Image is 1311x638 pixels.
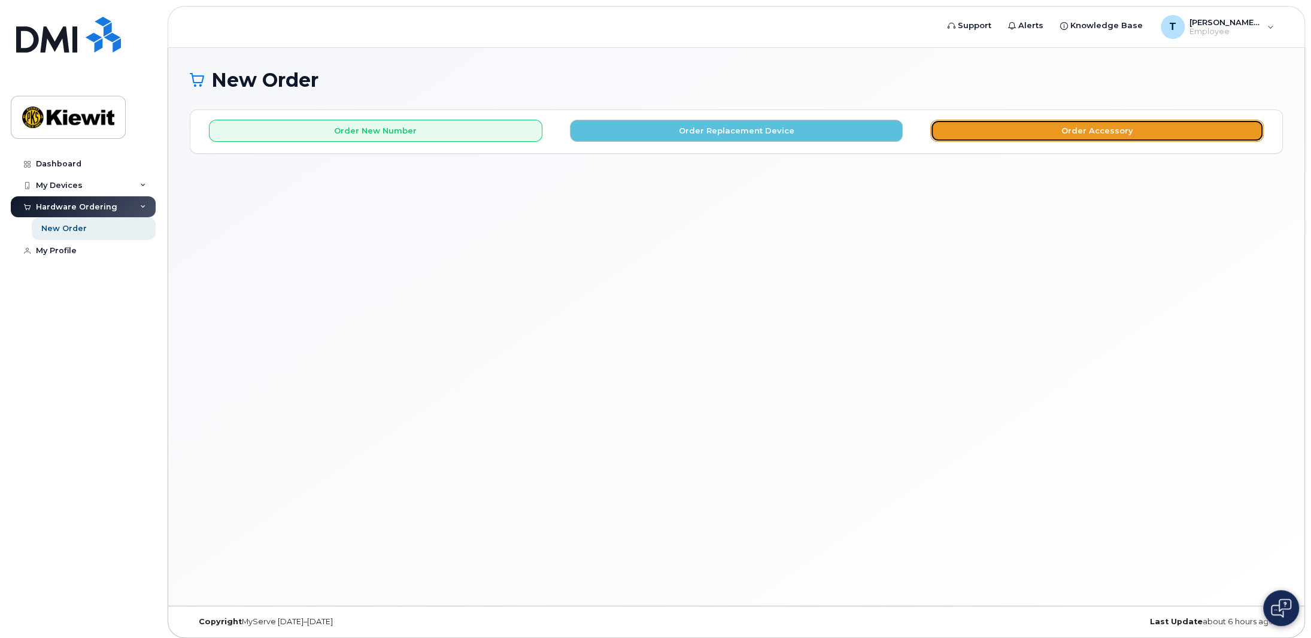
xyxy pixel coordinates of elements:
img: Open chat [1271,598,1291,618]
strong: Copyright [199,617,242,626]
h1: New Order [190,69,1283,90]
div: about 6 hours ago [918,617,1283,627]
div: MyServe [DATE]–[DATE] [190,617,554,627]
button: Order Accessory [930,120,1264,142]
strong: Last Update [1150,617,1203,626]
button: Order New Number [209,120,542,142]
button: Order Replacement Device [570,120,903,142]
